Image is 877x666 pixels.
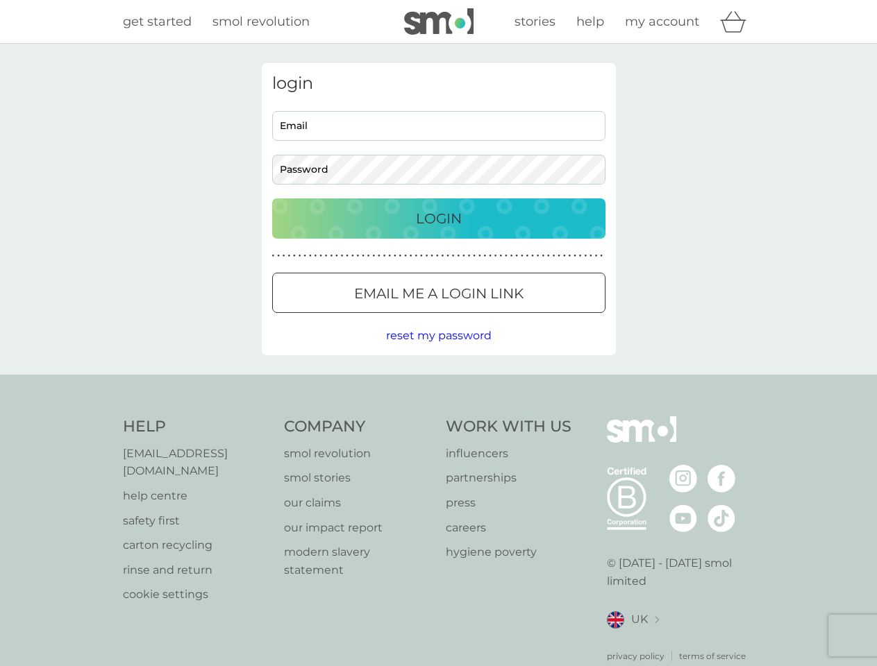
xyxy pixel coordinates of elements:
[335,253,338,259] p: ●
[446,253,449,259] p: ●
[123,512,271,530] a: safety first
[473,253,476,259] p: ●
[351,253,354,259] p: ●
[404,253,407,259] p: ●
[277,253,280,259] p: ●
[325,253,328,259] p: ●
[576,12,604,32] a: help
[284,519,432,537] a: our impact report
[431,253,433,259] p: ●
[607,554,755,590] p: © [DATE] - [DATE] smol limited
[357,253,360,259] p: ●
[394,253,396,259] p: ●
[299,253,301,259] p: ●
[669,504,697,532] img: visit the smol Youtube page
[446,416,571,438] h4: Work With Us
[303,253,306,259] p: ●
[283,253,285,259] p: ●
[416,207,462,230] p: Login
[284,543,432,579] a: modern slavery statement
[478,253,481,259] p: ●
[499,253,502,259] p: ●
[426,253,428,259] p: ●
[558,253,560,259] p: ●
[576,14,604,29] span: help
[272,273,605,313] button: Email me a login link
[720,8,755,35] div: basket
[515,14,556,29] span: stories
[386,329,492,342] span: reset my password
[272,74,605,94] h3: login
[446,494,571,512] a: press
[378,253,381,259] p: ●
[590,253,592,259] p: ●
[542,253,544,259] p: ●
[531,253,534,259] p: ●
[584,253,587,259] p: ●
[309,253,312,259] p: ●
[515,12,556,32] a: stories
[625,14,699,29] span: my account
[600,253,603,259] p: ●
[462,253,465,259] p: ●
[123,416,271,438] h4: Help
[679,649,746,663] p: terms of service
[484,253,487,259] p: ●
[452,253,455,259] p: ●
[212,14,310,29] span: smol revolution
[537,253,540,259] p: ●
[521,253,524,259] p: ●
[284,416,432,438] h4: Company
[272,198,605,239] button: Login
[123,561,271,579] a: rinse and return
[319,253,322,259] p: ●
[446,469,571,487] a: partnerships
[123,445,271,480] a: [EMAIL_ADDRESS][DOMAIN_NAME]
[607,611,624,629] img: UK flag
[631,610,648,629] span: UK
[123,12,192,32] a: get started
[607,416,676,463] img: smol
[341,253,344,259] p: ●
[446,519,571,537] a: careers
[284,494,432,512] a: our claims
[494,253,497,259] p: ●
[563,253,566,259] p: ●
[383,253,386,259] p: ●
[346,253,349,259] p: ●
[293,253,296,259] p: ●
[284,469,432,487] a: smol stories
[669,465,697,493] img: visit the smol Instagram page
[708,465,735,493] img: visit the smol Facebook page
[367,253,370,259] p: ●
[330,253,333,259] p: ●
[123,487,271,505] a: help centre
[362,253,365,259] p: ●
[404,8,474,35] img: smol
[123,586,271,604] a: cookie settings
[595,253,598,259] p: ●
[579,253,582,259] p: ●
[446,445,571,463] p: influencers
[372,253,375,259] p: ●
[625,12,699,32] a: my account
[442,253,444,259] p: ●
[569,253,571,259] p: ●
[272,253,275,259] p: ●
[574,253,576,259] p: ●
[315,253,317,259] p: ●
[123,536,271,554] a: carton recycling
